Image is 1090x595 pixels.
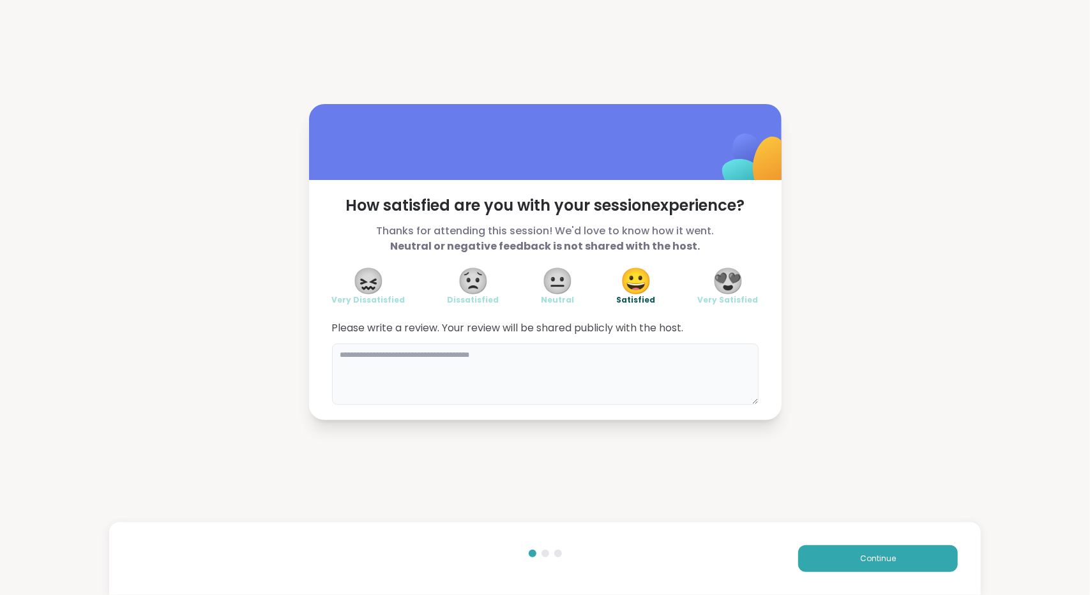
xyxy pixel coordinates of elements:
img: ShareWell Logomark [692,100,819,227]
span: Thanks for attending this session! We'd love to know how it went. [332,223,759,254]
span: Continue [860,553,896,564]
span: 😖 [352,269,384,292]
span: 😟 [457,269,489,292]
span: 😀 [620,269,652,292]
span: Neutral [541,295,575,305]
span: 😐 [542,269,574,292]
span: Satisfied [617,295,656,305]
span: Very Satisfied [698,295,759,305]
span: Dissatisfied [448,295,499,305]
button: Continue [798,545,958,572]
span: 😍 [712,269,744,292]
span: Please write a review. Your review will be shared publicly with the host. [332,320,759,336]
span: How satisfied are you with your session experience? [332,195,759,216]
b: Neutral or negative feedback is not shared with the host. [390,239,700,253]
span: Very Dissatisfied [332,295,405,305]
